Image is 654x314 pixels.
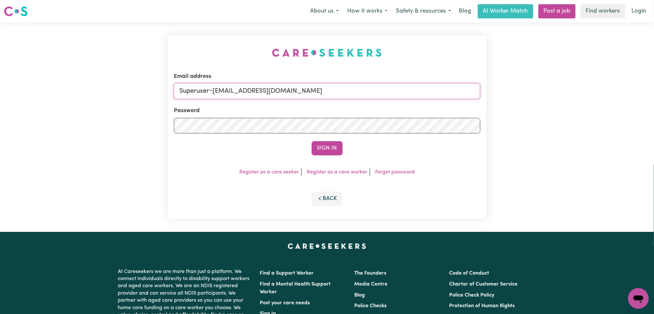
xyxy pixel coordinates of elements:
[239,170,299,175] a: Register as a care seeker
[312,141,343,155] button: Sign In
[260,271,314,276] a: Find a Support Worker
[628,4,650,18] a: Login
[355,271,387,276] a: The Founders
[307,170,367,175] a: Register as a care worker
[306,5,343,18] button: About us
[4,4,28,19] a: Careseekers logo
[174,83,480,99] input: Email address
[449,271,489,276] a: Code of Conduct
[260,300,310,306] a: Post your care needs
[478,4,533,18] a: AI Worker Match
[355,282,388,287] a: Media Centre
[355,293,365,298] a: Blog
[174,107,200,115] label: Password
[449,293,494,298] a: Police Check Policy
[628,288,649,309] iframe: Button to launch messaging window
[355,303,387,309] a: Police Checks
[455,4,475,18] a: Blog
[174,72,211,81] label: Email address
[392,5,455,18] button: Safety & resources
[449,303,515,309] a: Protection of Human Rights
[260,282,331,295] a: Find a Mental Health Support Worker
[343,5,392,18] button: How it works
[581,4,625,18] a: Find workers
[288,244,366,249] a: Careseekers home page
[312,192,343,206] button: Back
[538,4,576,18] a: Post a job
[449,282,518,287] a: Charter of Customer Service
[4,5,28,17] img: Careseekers logo
[375,170,415,175] a: Forgot password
